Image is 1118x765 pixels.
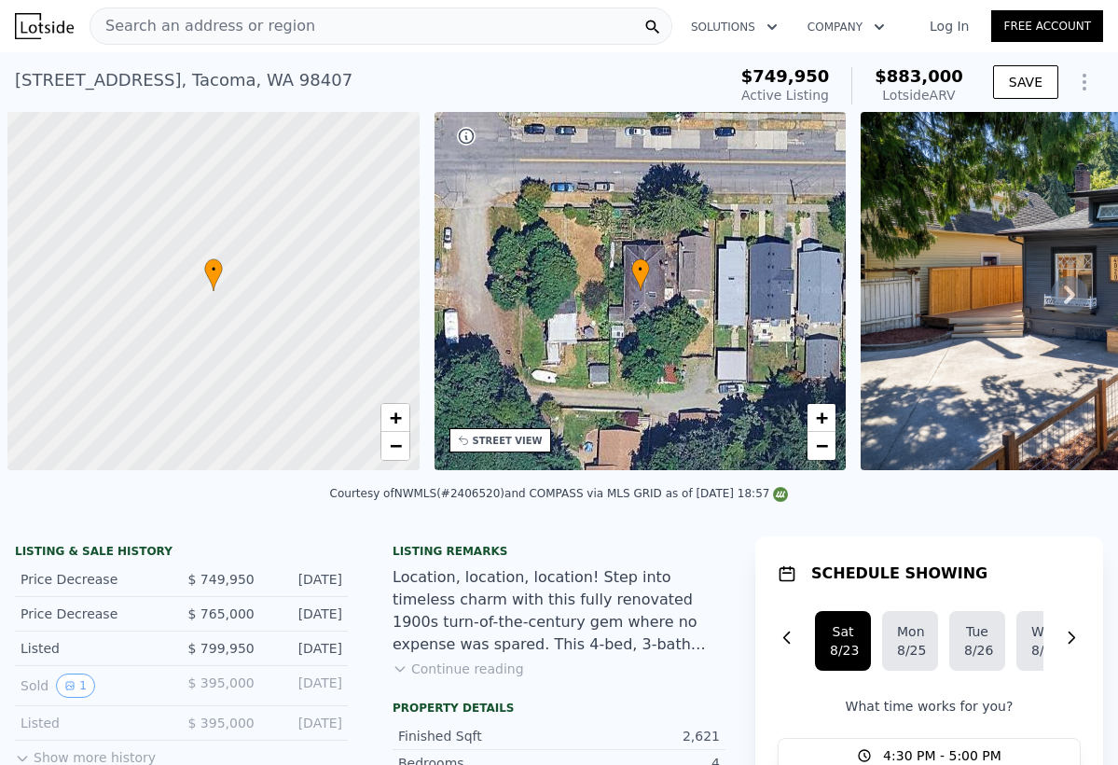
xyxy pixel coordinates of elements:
[964,622,990,641] div: Tue
[816,406,828,429] span: +
[816,434,828,457] span: −
[1066,63,1103,101] button: Show Options
[473,434,543,448] div: STREET VIEW
[897,641,923,660] div: 8/25
[269,714,342,732] div: [DATE]
[204,258,223,291] div: •
[56,674,95,698] button: View historical data
[269,674,342,698] div: [DATE]
[187,572,254,587] span: $ 749,950
[21,639,167,658] div: Listed
[393,701,725,716] div: Property details
[15,67,352,93] div: [STREET_ADDRESS] , Tacoma , WA 98407
[830,622,856,641] div: Sat
[389,406,401,429] span: +
[875,86,963,104] div: Lotside ARV
[964,641,990,660] div: 8/26
[21,714,167,732] div: Listed
[676,10,793,44] button: Solutions
[778,697,1081,716] p: What time works for you?
[398,727,559,745] div: Finished Sqft
[559,727,721,745] div: 2,621
[897,622,923,641] div: Mon
[882,611,938,671] button: Mon8/25
[21,674,167,698] div: Sold
[393,566,725,656] div: Location, location, location! Step into timeless charm with this fully renovated 1900s turn-of-th...
[269,570,342,589] div: [DATE]
[187,675,254,690] span: $ 395,000
[187,716,254,730] span: $ 395,000
[389,434,401,457] span: −
[830,641,856,660] div: 8/23
[330,487,789,500] div: Courtesy of NWMLS (#2406520) and COMPASS via MLS GRID as of [DATE] 18:57
[991,10,1103,42] a: Free Account
[907,17,991,35] a: Log In
[21,605,167,623] div: Price Decrease
[15,13,74,39] img: Lotside
[393,660,524,678] button: Continue reading
[773,487,788,502] img: NWMLS Logo
[1031,641,1057,660] div: 8/27
[807,432,835,460] a: Zoom out
[993,65,1058,99] button: SAVE
[187,641,254,656] span: $ 799,950
[21,570,167,589] div: Price Decrease
[381,404,409,432] a: Zoom in
[815,611,871,671] button: Sat8/23
[204,261,223,278] span: •
[15,544,348,563] div: LISTING & SALE HISTORY
[269,605,342,623] div: [DATE]
[187,606,254,621] span: $ 765,000
[631,258,650,291] div: •
[875,66,963,86] span: $883,000
[741,88,829,103] span: Active Listing
[269,639,342,658] div: [DATE]
[631,261,650,278] span: •
[883,746,1001,765] span: 4:30 PM - 5:00 PM
[393,544,725,559] div: Listing remarks
[1016,611,1072,671] button: Wed8/27
[741,66,830,86] span: $749,950
[90,15,315,37] span: Search an address or region
[1031,622,1057,641] div: Wed
[807,404,835,432] a: Zoom in
[793,10,900,44] button: Company
[381,432,409,460] a: Zoom out
[811,563,987,585] h1: SCHEDULE SHOWING
[949,611,1005,671] button: Tue8/26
